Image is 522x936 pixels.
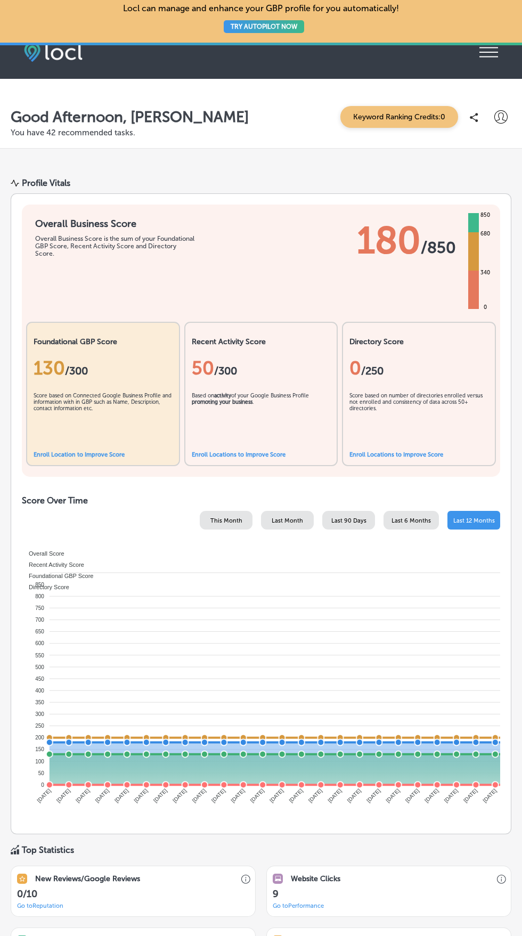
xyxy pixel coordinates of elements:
[385,787,401,803] tspan: [DATE]
[249,787,265,803] tspan: [DATE]
[35,676,44,682] tspan: 450
[55,787,71,803] tspan: [DATE]
[152,787,168,803] tspan: [DATE]
[22,845,74,855] div: Top Statistics
[421,238,456,257] span: / 850
[36,787,52,803] tspan: [DATE]
[35,688,44,694] tspan: 400
[22,178,70,188] div: Profile Vitals
[35,759,44,764] tspan: 100
[21,573,93,579] span: Foundational GBP Score
[331,517,366,524] span: Last 90 Days
[24,42,83,62] img: fda3e92497d09a02dc62c9cd864e3231.png
[391,517,431,524] span: Last 6 Months
[349,337,488,346] h2: Directory Score
[35,653,44,658] tspan: 550
[133,787,149,803] tspan: [DATE]
[192,357,331,379] div: 50
[192,393,331,446] div: Based on of your Google Business Profile .
[35,723,44,729] tspan: 250
[21,550,64,557] span: Overall Score
[94,787,110,803] tspan: [DATE]
[478,211,492,219] div: 850
[423,787,439,803] tspan: [DATE]
[268,787,284,803] tspan: [DATE]
[462,787,478,803] tspan: [DATE]
[35,746,44,752] tspan: 150
[34,357,173,379] div: 130
[404,787,420,803] tspan: [DATE]
[75,787,91,803] tspan: [DATE]
[192,451,286,458] a: Enroll Locations to Improve Score
[357,218,421,263] span: 180
[349,451,443,458] a: Enroll Locations to Improve Score
[11,108,249,126] p: Good Afternoon, [PERSON_NAME]
[482,787,497,803] tspan: [DATE]
[41,782,44,788] tspan: 0
[35,218,195,230] h1: Overall Business Score
[35,640,44,646] tspan: 600
[35,711,44,717] tspan: 300
[17,888,249,900] h1: 0/10
[35,699,44,705] tspan: 350
[34,337,173,346] h2: Foundational GBP Score
[349,357,488,379] div: 0
[349,393,488,446] div: Score based on number of directories enrolled versus not enrolled and consistency of data across ...
[453,517,495,524] span: Last 12 Months
[35,874,140,883] h3: New Reviews/Google Reviews
[210,787,226,803] tspan: [DATE]
[192,337,331,346] h2: Recent Activity Score
[210,517,242,524] span: This Month
[191,787,207,803] tspan: [DATE]
[192,399,252,405] b: promoting your business
[478,268,492,277] div: 340
[478,230,492,238] div: 680
[35,605,44,611] tspan: 750
[35,582,44,588] tspan: 850
[21,561,84,568] span: Recent Activity Score
[288,787,304,803] tspan: [DATE]
[443,787,459,803] tspan: [DATE]
[291,874,340,883] h3: Website Clicks
[17,902,63,909] a: Go toReputation
[35,235,195,257] div: Overall Business Score is the sum of your Foundational GBP Score, Recent Activity Score and Direc...
[35,617,44,623] tspan: 700
[35,664,44,670] tspan: 500
[272,517,303,524] span: Last Month
[273,902,324,909] a: Go toPerformance
[273,888,505,900] h1: 9
[346,787,362,803] tspan: [DATE]
[11,128,511,137] p: You have 42 recommended tasks.
[35,735,44,740] tspan: 200
[361,364,384,377] span: /250
[482,303,489,312] div: 0
[65,364,88,377] span: / 300
[22,495,500,506] h2: Score Over Time
[214,364,237,377] span: /300
[230,787,246,803] tspan: [DATE]
[21,584,69,590] span: Directory Score
[34,451,125,458] a: Enroll Location to Improve Score
[113,787,129,803] tspan: [DATE]
[327,787,342,803] tspan: [DATE]
[365,787,381,803] tspan: [DATE]
[35,629,44,634] tspan: 650
[38,770,45,776] tspan: 50
[34,393,173,446] div: Score based on Connected Google Business Profile and information with in GBP such as Name, Descri...
[307,787,323,803] tspan: [DATE]
[172,787,187,803] tspan: [DATE]
[35,593,44,599] tspan: 800
[340,106,458,128] span: Keyword Ranking Credits: 0
[214,393,231,399] b: activity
